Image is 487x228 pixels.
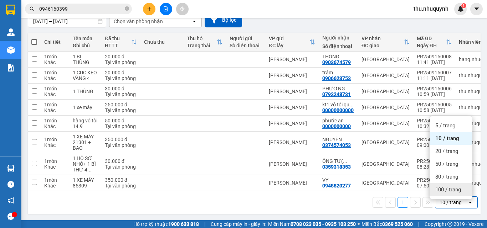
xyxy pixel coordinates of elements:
input: Tìm tên, số ĐT hoặc mã đơn [39,5,123,13]
div: hàng vô tối 14.9 [73,118,98,129]
div: 10:32 [DATE] [417,123,452,129]
div: Tại văn phòng [105,183,137,189]
div: 0948820277 [322,183,351,189]
div: [GEOGRAPHIC_DATA] [362,121,410,126]
span: file-add [163,6,168,11]
div: Tại văn phòng [105,91,137,97]
div: 11:41 [DATE] [417,59,452,65]
div: Khác [44,59,66,65]
div: Thu hộ [187,36,217,41]
div: 11:11 [DATE] [417,75,452,81]
div: Chi tiết [44,39,66,45]
div: [GEOGRAPHIC_DATA] [362,57,410,62]
div: Tại văn phòng [105,164,137,170]
span: Miền Bắc [362,220,413,228]
button: Bộ lọc [205,13,242,27]
span: search [30,6,35,11]
span: 1 [462,3,465,8]
div: [PERSON_NAME] [269,73,315,78]
span: [GEOGRAPHIC_DATA] [2,15,103,27]
span: ... [343,158,347,164]
div: ĐC lấy [269,43,309,48]
span: caret-down [473,6,480,12]
div: Đã thu [105,36,131,41]
div: 50.000 đ [105,118,137,123]
div: Khác [44,123,66,129]
span: 20 / trang [435,148,458,155]
span: 80 / trang [435,173,458,180]
div: 1 XE MÁY 21301 + BAO [73,134,98,151]
div: 10:59 [DATE] [417,91,452,97]
div: Mã GD [417,36,446,41]
div: Số điện thoại [230,43,262,48]
th: Toggle SortBy [183,33,226,52]
div: Người nhận [322,35,354,41]
div: 1 BỊ THÙNG [73,54,98,65]
span: close-circle [125,6,129,12]
div: [PERSON_NAME] [269,57,315,62]
div: 1 xe máy [73,105,98,110]
div: Khác [44,75,66,81]
strong: 0708 023 035 - 0935 103 250 [291,221,356,227]
div: 00000000000 [322,107,354,113]
span: 5 / trang [435,122,455,129]
div: 20.000 đ [105,70,137,75]
div: THỐNG [322,54,354,59]
div: Tại văn phòng [105,142,137,148]
div: Tại văn phòng [105,107,137,113]
div: 250.000 đ [105,102,137,107]
span: | [418,220,419,228]
span: 100 / trang [435,186,461,193]
div: PR2509150006 [417,86,452,91]
img: icon-new-feature [457,6,464,12]
img: warehouse-icon [7,165,15,172]
div: ĐC giao [362,43,404,48]
span: close-circle [125,6,129,11]
div: [GEOGRAPHIC_DATA] [362,161,410,167]
span: copyright [447,222,452,227]
div: VY [322,177,354,183]
div: 0359318353 [322,164,351,170]
div: Tại văn phòng [105,123,137,129]
div: PHƯƠNG [322,86,354,91]
img: solution-icon [7,64,15,71]
span: notification [7,197,14,204]
div: Chọn văn phòng nhận [114,18,163,25]
div: [PERSON_NAME] [269,121,315,126]
span: 0906623753 [2,39,52,49]
span: ... [87,167,92,173]
span: | [204,220,205,228]
sup: 1 [461,3,466,8]
div: 08:23 [DATE] [417,164,452,170]
button: 1 [398,197,408,208]
div: 20.000 đ [105,54,137,59]
div: 09:00 [DATE] [417,142,452,148]
div: VP gửi [269,36,309,41]
div: 350.000 đ [105,177,137,183]
span: ⚪️ [358,223,360,226]
div: Ngày ĐH [417,43,446,48]
div: PR2509150008 [417,54,452,59]
div: 30.000 đ [105,86,137,91]
div: phước an [322,118,354,123]
th: Toggle SortBy [358,33,413,52]
div: 1 món [44,86,66,91]
div: PR2509150002 [417,158,452,164]
div: 0906623753 [322,75,351,81]
div: Chưa thu [144,39,180,45]
div: [GEOGRAPHIC_DATA] [362,105,410,110]
div: 350.000 đ [105,137,137,142]
button: file-add [160,3,172,15]
div: Số điện thoại [322,43,354,49]
span: 50 / trang [435,160,458,168]
span: aim [180,6,185,11]
button: aim [176,3,189,15]
div: 0000000000 [322,123,351,129]
div: 1 THÙNG [73,89,98,94]
div: HTTT [105,43,131,48]
div: VP nhận [362,36,404,41]
div: [PERSON_NAME] [269,105,315,110]
div: [GEOGRAPHIC_DATA] [362,89,410,94]
span: question-circle [7,181,14,188]
div: trâm [322,70,354,75]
